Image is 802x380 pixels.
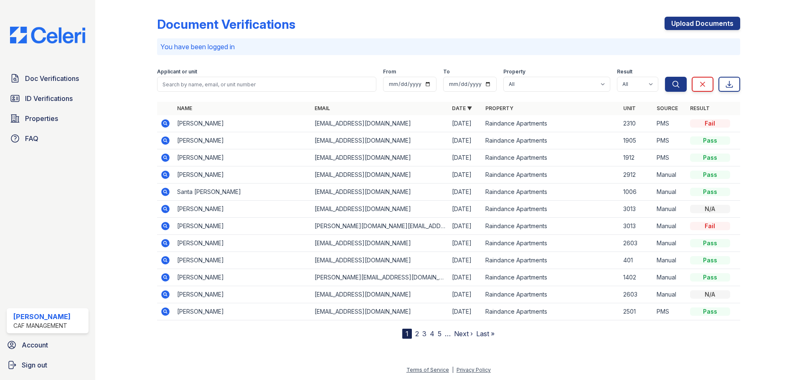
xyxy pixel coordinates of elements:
img: CE_Logo_Blue-a8612792a0a2168367f1c8372b55b34899dd931a85d93a1a3d3e32e68fde9ad4.png [3,27,92,43]
td: 1402 [620,269,653,286]
a: Result [690,105,710,111]
a: Sign out [3,357,92,373]
span: Sign out [22,360,47,370]
td: [EMAIL_ADDRESS][DOMAIN_NAME] [311,184,449,201]
a: Source [657,105,678,111]
td: [EMAIL_ADDRESS][DOMAIN_NAME] [311,132,449,149]
td: 2501 [620,303,653,320]
td: [PERSON_NAME] [174,269,311,286]
p: You have been logged in [160,42,737,52]
a: FAQ [7,130,89,147]
div: Fail [690,119,730,128]
a: Date ▼ [452,105,472,111]
td: Manual [653,218,687,235]
a: Name [177,105,192,111]
td: [EMAIL_ADDRESS][DOMAIN_NAME] [311,149,449,166]
td: [PERSON_NAME][DOMAIN_NAME][EMAIL_ADDRESS][PERSON_NAME][DOMAIN_NAME] [311,218,449,235]
span: ID Verifications [25,93,73,103]
td: [DATE] [449,115,482,132]
td: Raindance Apartments [482,115,619,132]
td: PMS [653,303,687,320]
div: Pass [690,171,730,179]
td: Manual [653,235,687,252]
td: Manual [653,184,687,201]
td: [DATE] [449,166,482,184]
a: Property [485,105,513,111]
td: [EMAIL_ADDRESS][DOMAIN_NAME] [311,201,449,218]
td: [PERSON_NAME] [174,201,311,218]
div: Pass [690,273,730,282]
label: Property [503,68,525,75]
td: Santa [PERSON_NAME] [174,184,311,201]
div: Pass [690,239,730,247]
td: [DATE] [449,252,482,269]
a: Upload Documents [665,17,740,30]
td: [DATE] [449,303,482,320]
div: 1 [402,329,412,339]
td: 1905 [620,132,653,149]
td: [PERSON_NAME] [174,115,311,132]
td: Raindance Apartments [482,218,619,235]
td: [PERSON_NAME] [174,252,311,269]
span: Account [22,340,48,350]
td: [DATE] [449,269,482,286]
td: PMS [653,115,687,132]
a: Account [3,337,92,353]
td: Raindance Apartments [482,286,619,303]
td: Manual [653,269,687,286]
a: Email [315,105,330,111]
div: | [452,367,454,373]
td: [EMAIL_ADDRESS][DOMAIN_NAME] [311,286,449,303]
td: [DATE] [449,286,482,303]
td: [DATE] [449,149,482,166]
td: Raindance Apartments [482,235,619,252]
a: Doc Verifications [7,70,89,87]
td: 1912 [620,149,653,166]
td: [DATE] [449,218,482,235]
span: Doc Verifications [25,73,79,83]
a: Terms of Service [406,367,449,373]
td: [PERSON_NAME] [174,149,311,166]
td: Raindance Apartments [482,252,619,269]
a: Unit [623,105,636,111]
a: ID Verifications [7,90,89,107]
label: Applicant or unit [157,68,197,75]
td: 2310 [620,115,653,132]
div: Pass [690,256,730,264]
a: Properties [7,110,89,127]
td: [PERSON_NAME] [174,235,311,252]
td: 2603 [620,286,653,303]
td: 2603 [620,235,653,252]
td: 401 [620,252,653,269]
label: To [443,68,450,75]
label: Result [617,68,632,75]
td: 1006 [620,184,653,201]
td: [PERSON_NAME] [174,132,311,149]
td: 3013 [620,201,653,218]
td: [PERSON_NAME] [174,303,311,320]
td: [EMAIL_ADDRESS][DOMAIN_NAME] [311,166,449,184]
div: Pass [690,136,730,145]
td: Raindance Apartments [482,201,619,218]
td: [EMAIL_ADDRESS][DOMAIN_NAME] [311,303,449,320]
span: … [445,329,451,339]
td: [PERSON_NAME][EMAIL_ADDRESS][DOMAIN_NAME] [311,269,449,286]
td: [PERSON_NAME] [174,166,311,184]
a: 3 [422,330,426,338]
input: Search by name, email, or unit number [157,77,376,92]
td: 2912 [620,166,653,184]
td: Raindance Apartments [482,166,619,184]
a: Last » [476,330,495,338]
td: [DATE] [449,184,482,201]
td: [DATE] [449,201,482,218]
a: Next › [454,330,473,338]
td: [EMAIL_ADDRESS][DOMAIN_NAME] [311,115,449,132]
td: [PERSON_NAME] [174,218,311,235]
div: Document Verifications [157,17,295,32]
div: N/A [690,290,730,299]
a: Privacy Policy [457,367,491,373]
td: Manual [653,166,687,184]
td: Raindance Apartments [482,132,619,149]
td: Manual [653,201,687,218]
